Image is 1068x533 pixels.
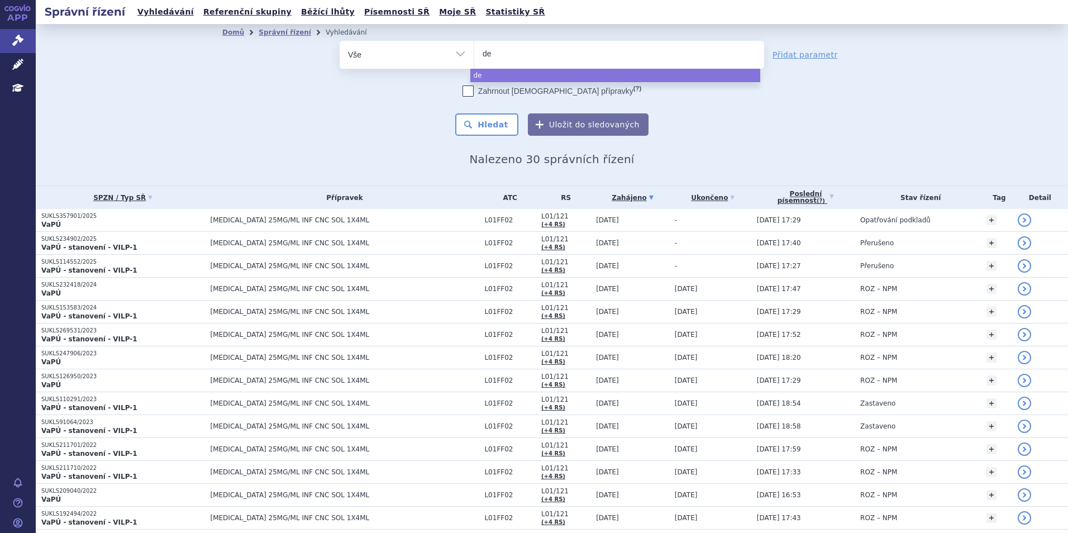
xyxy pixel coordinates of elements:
span: [DATE] [675,354,698,361]
a: (+4 RS) [541,267,565,273]
a: + [986,261,997,271]
a: + [986,444,997,454]
span: L01FF02 [484,445,536,453]
a: detail [1018,305,1031,318]
a: + [986,238,997,248]
strong: VaPÚ - stanovení - VILP-1 [41,335,137,343]
span: [MEDICAL_DATA] 25MG/ML INF CNC SOL 1X4ML [211,331,479,339]
span: [DATE] 18:54 [757,399,801,407]
span: [MEDICAL_DATA] 25MG/ML INF CNC SOL 1X4ML [211,514,479,522]
span: L01FF02 [484,468,536,476]
span: [MEDICAL_DATA] 25MG/ML INF CNC SOL 1X4ML [211,239,479,247]
span: [DATE] [596,239,619,247]
span: [DATE] 17:29 [757,308,801,316]
span: [MEDICAL_DATA] 25MG/ML INF CNC SOL 1X4ML [211,216,479,224]
span: [DATE] [675,285,698,293]
a: (+4 RS) [541,473,565,479]
th: RS [536,186,590,209]
th: Tag [981,186,1012,209]
a: detail [1018,213,1031,227]
strong: VaPÚ - stanovení - VILP-1 [41,404,137,412]
a: + [986,490,997,500]
span: L01FF02 [484,216,536,224]
span: L01/121 [541,304,590,312]
button: Hledat [455,113,518,136]
a: + [986,215,997,225]
span: [MEDICAL_DATA] 25MG/ML INF CNC SOL 1X4ML [211,445,479,453]
span: L01/121 [541,327,590,335]
span: L01FF02 [484,514,536,522]
span: [DATE] [596,308,619,316]
span: [MEDICAL_DATA] 25MG/ML INF CNC SOL 1X4ML [211,422,479,430]
a: detail [1018,488,1031,502]
span: L01/121 [541,418,590,426]
span: - [675,239,677,247]
a: detail [1018,511,1031,525]
span: - [675,216,677,224]
th: Přípravek [205,186,479,209]
span: L01/121 [541,487,590,495]
strong: VaPÚ - stanovení - VILP-1 [41,450,137,458]
span: [DATE] [596,377,619,384]
a: Moje SŘ [436,4,479,20]
span: [MEDICAL_DATA] 25MG/ML INF CNC SOL 1X4ML [211,262,479,270]
p: SUKLS211701/2022 [41,441,205,449]
a: Přidat parametr [773,49,838,60]
a: detail [1018,328,1031,341]
p: SUKLS153583/2024 [41,304,205,312]
p: SUKLS357901/2025 [41,212,205,220]
a: Referenční skupiny [200,4,295,20]
span: ROZ – NPM [860,354,897,361]
span: L01FF02 [484,285,536,293]
span: [DATE] [596,354,619,361]
span: L01FF02 [484,399,536,407]
a: (+4 RS) [541,244,565,250]
span: [DATE] 17:29 [757,377,801,384]
a: (+4 RS) [541,450,565,456]
a: (+4 RS) [541,313,565,319]
abbr: (?) [817,198,825,204]
span: L01FF02 [484,491,536,499]
span: [DATE] 17:29 [757,216,801,224]
strong: VaPÚ [41,358,61,366]
span: L01FF02 [484,422,536,430]
span: [DATE] [596,422,619,430]
span: L01FF02 [484,354,536,361]
a: Ukončeno [675,190,751,206]
a: + [986,513,997,523]
span: [DATE] [596,445,619,453]
a: + [986,398,997,408]
span: [MEDICAL_DATA] 25MG/ML INF CNC SOL 1X4ML [211,399,479,407]
span: [DATE] [675,491,698,499]
span: [MEDICAL_DATA] 25MG/ML INF CNC SOL 1X4ML [211,354,479,361]
span: [DATE] 17:43 [757,514,801,522]
span: ROZ – NPM [860,445,897,453]
strong: VaPÚ [41,381,61,389]
span: L01/121 [541,464,590,472]
span: [DATE] 17:40 [757,239,801,247]
span: ROZ – NPM [860,377,897,384]
a: Vyhledávání [134,4,197,20]
a: Správní řízení [259,28,311,36]
span: [DATE] [596,285,619,293]
span: [DATE] [596,491,619,499]
span: [DATE] 18:58 [757,422,801,430]
strong: VaPÚ - stanovení - VILP-1 [41,518,137,526]
span: ROZ – NPM [860,514,897,522]
span: Nalezeno 30 správních řízení [469,153,634,166]
span: Opatřování podkladů [860,216,931,224]
a: (+4 RS) [541,404,565,411]
span: [DATE] [596,514,619,522]
strong: VaPÚ [41,221,61,229]
a: + [986,284,997,294]
a: + [986,421,997,431]
a: + [986,353,997,363]
span: [DATE] [675,445,698,453]
a: (+4 RS) [541,496,565,502]
a: detail [1018,442,1031,456]
strong: VaPÚ - stanovení - VILP-1 [41,427,137,435]
a: + [986,467,997,477]
a: detail [1018,465,1031,479]
span: Zastaveno [860,399,895,407]
strong: VaPÚ - stanovení - VILP-1 [41,312,137,320]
